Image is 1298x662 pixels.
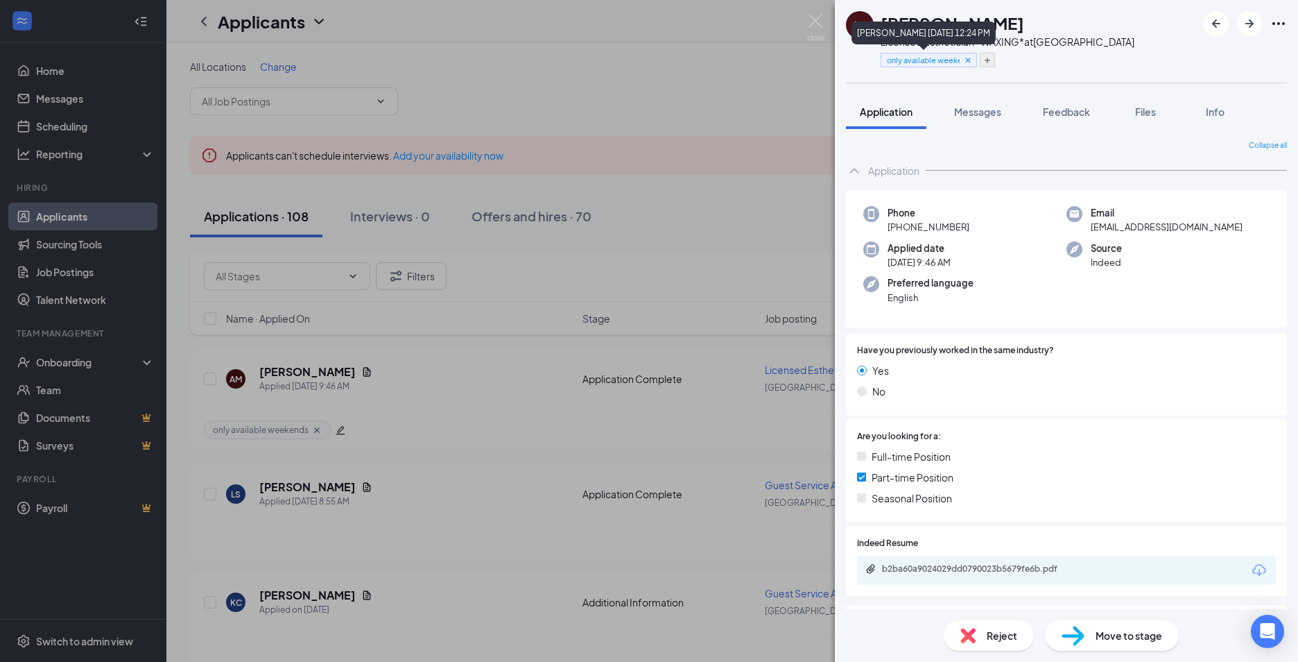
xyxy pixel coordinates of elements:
[1091,241,1122,255] span: Source
[1096,628,1162,643] span: Move to stage
[888,291,973,305] span: English
[851,22,996,44] div: [PERSON_NAME] [DATE] 12:24 PM
[865,563,876,575] svg: Paperclip
[857,344,1054,357] span: Have you previously worked in the same industry?
[888,206,969,220] span: Phone
[1270,15,1287,32] svg: Ellipses
[1206,105,1225,118] span: Info
[882,563,1076,575] div: b2ba60a9024029dd0790023b5679fe6b.pdf
[857,430,941,443] span: Are you looking for a:
[887,54,960,66] span: only available weekends
[865,563,1090,577] a: Paperclipb2ba60a9024029dd0790023b5679fe6b.pdf
[888,241,951,255] span: Applied date
[888,220,969,234] span: [PHONE_NUMBER]
[1249,140,1287,151] span: Collapse all
[852,18,867,32] div: AM
[1091,255,1122,269] span: Indeed
[1135,105,1156,118] span: Files
[983,56,992,65] svg: Plus
[872,384,885,399] span: No
[1237,11,1262,36] button: ArrowRight
[1204,11,1229,36] button: ArrowLeftNew
[980,53,995,67] button: Plus
[1091,206,1243,220] span: Email
[881,11,1024,35] h1: [PERSON_NAME]
[872,491,952,506] span: Seasonal Position
[857,537,918,550] span: Indeed Resume
[1043,105,1090,118] span: Feedback
[860,105,912,118] span: Application
[1241,15,1258,32] svg: ArrowRight
[963,56,973,65] svg: Cross
[846,162,863,179] svg: ChevronUp
[1091,220,1243,234] span: [EMAIL_ADDRESS][DOMAIN_NAME]
[1208,15,1225,32] svg: ArrowLeftNew
[872,470,953,485] span: Part-time Position
[888,255,951,269] span: [DATE] 9:46 AM
[881,35,1134,49] div: Licensed Esthetician *WAXING* at [GEOGRAPHIC_DATA]
[1251,615,1284,648] div: Open Intercom Messenger
[888,276,973,290] span: Preferred language
[1251,562,1267,579] svg: Download
[954,105,1001,118] span: Messages
[872,363,889,378] span: Yes
[872,449,951,464] span: Full-time Position
[868,164,919,178] div: Application
[987,628,1017,643] span: Reject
